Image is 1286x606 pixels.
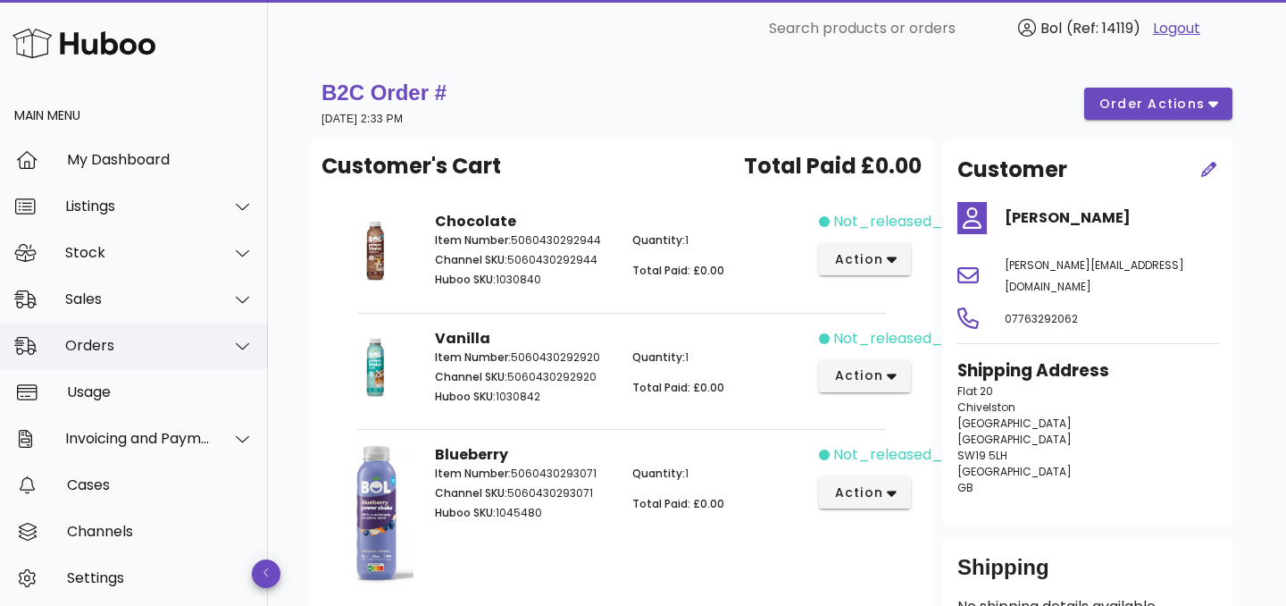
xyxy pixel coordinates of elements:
[435,232,611,248] p: 5060430292944
[13,24,155,63] img: Huboo Logo
[819,476,911,509] button: action
[957,464,1072,479] span: [GEOGRAPHIC_DATA]
[435,485,611,501] p: 5060430293071
[957,400,1015,415] span: Chivelston
[819,243,911,275] button: action
[336,211,413,289] img: Product Image
[321,80,447,105] strong: B2C Order #
[435,349,511,365] span: Item Number:
[632,232,685,248] span: Quantity:
[435,328,490,349] strong: Vanilla
[65,198,211,215] div: Listings
[67,569,254,586] div: Settings
[65,290,211,307] div: Sales
[336,444,413,586] img: Product Image
[65,430,211,447] div: Invoicing and Payments
[435,252,611,268] p: 5060430292944
[321,150,501,182] span: Customer's Cart
[632,263,724,278] span: Total Paid: £0.00
[1005,257,1184,294] span: [PERSON_NAME][EMAIL_ADDRESS][DOMAIN_NAME]
[1153,18,1200,39] a: Logout
[435,466,511,481] span: Item Number:
[1005,207,1218,229] h4: [PERSON_NAME]
[833,484,883,502] span: action
[632,349,685,365] span: Quantity:
[632,466,685,481] span: Quantity:
[632,380,724,395] span: Total Paid: £0.00
[957,358,1218,383] h3: Shipping Address
[833,328,966,349] span: not_released_yet
[1066,18,1140,38] span: (Ref: 14119)
[65,337,211,354] div: Orders
[1040,18,1062,38] span: Bol
[957,448,1007,463] span: SW19 5LH
[435,252,507,267] span: Channel SKU:
[435,389,611,405] p: 1030842
[435,444,508,465] strong: Blueberry
[67,523,254,540] div: Channels
[67,383,254,400] div: Usage
[67,151,254,168] div: My Dashboard
[435,485,507,501] span: Channel SKU:
[744,150,922,182] span: Total Paid £0.00
[336,328,413,406] img: Product Image
[1084,88,1232,120] button: order actions
[435,369,507,384] span: Channel SKU:
[435,211,516,231] strong: Chocolate
[435,389,496,404] span: Huboo SKU:
[632,496,724,511] span: Total Paid: £0.00
[957,383,993,399] span: Flat 20
[65,244,211,261] div: Stock
[957,553,1218,596] div: Shipping
[957,416,1072,431] span: [GEOGRAPHIC_DATA]
[435,505,496,520] span: Huboo SKU:
[435,349,611,366] p: 5060430292920
[1005,311,1078,326] span: 07763292062
[632,466,808,482] p: 1
[1098,95,1206,114] span: order actions
[833,444,966,466] span: not_released_yet
[435,272,496,287] span: Huboo SKU:
[833,250,883,269] span: action
[632,349,808,366] p: 1
[435,505,611,521] p: 1045480
[833,211,966,232] span: not_released_yet
[321,113,403,125] small: [DATE] 2:33 PM
[632,232,808,248] p: 1
[957,480,973,495] span: GB
[435,369,611,385] p: 5060430292920
[435,466,611,482] p: 5060430293071
[435,272,611,288] p: 1030840
[957,432,1072,447] span: [GEOGRAPHIC_DATA]
[957,154,1067,186] h2: Customer
[435,232,511,248] span: Item Number:
[833,366,883,385] span: action
[67,476,254,493] div: Cases
[819,360,911,392] button: action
